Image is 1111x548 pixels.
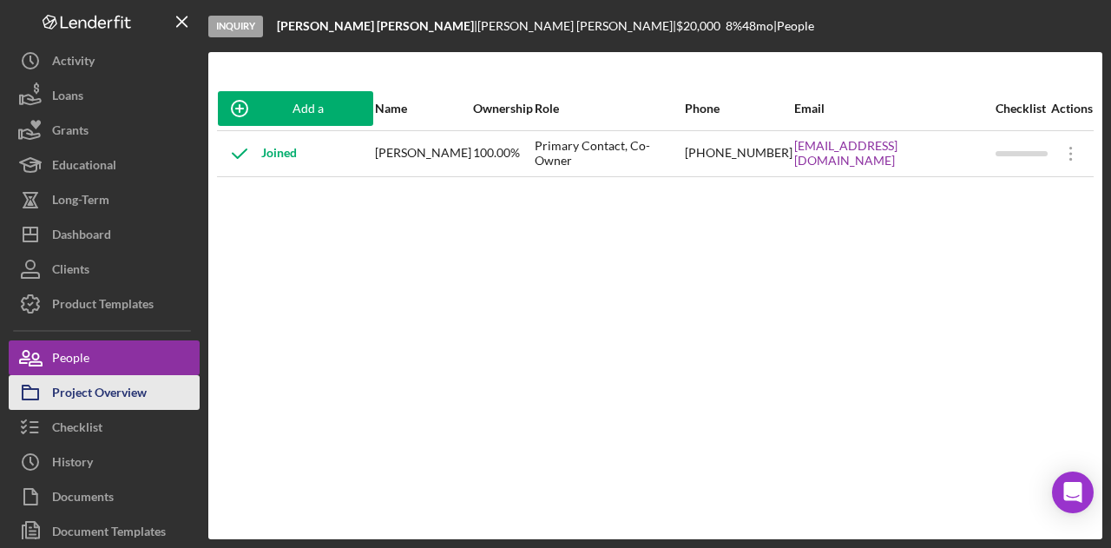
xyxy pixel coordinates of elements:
div: Clients [52,252,89,291]
div: 48 mo [742,19,773,33]
div: Add a Participant [261,91,356,126]
div: History [52,445,93,484]
button: Activity [9,43,200,78]
button: Loans [9,78,200,113]
div: Phone [685,102,792,116]
button: Add a Participant [218,91,373,126]
div: Checklist [52,410,102,449]
button: Product Templates [9,287,200,321]
div: Role [535,102,683,116]
button: Checklist [9,410,200,445]
div: [PERSON_NAME] [375,132,471,175]
button: Long-Term [9,182,200,217]
div: Project Overview [52,375,147,414]
div: Joined [218,132,297,175]
div: Inquiry [208,16,263,37]
div: Open Intercom Messenger [1052,472,1094,513]
button: History [9,445,200,479]
div: Actions [1049,102,1093,116]
div: Educational [52,148,116,187]
div: Name [375,102,471,116]
div: | People [773,19,814,33]
div: Activity [52,43,95,83]
div: | [277,19,477,33]
div: 100.00% [473,132,533,175]
button: People [9,340,200,375]
div: 8 % [726,19,742,33]
div: [PERSON_NAME] [PERSON_NAME] | [477,19,676,33]
div: Long-Term [52,182,109,221]
span: $20,000 [676,18,720,33]
div: Email [794,102,994,116]
button: Clients [9,252,200,287]
div: [PHONE_NUMBER] [685,132,792,175]
div: Dashboard [52,217,111,256]
div: People [52,340,89,380]
div: Ownership [473,102,533,116]
b: [PERSON_NAME] [PERSON_NAME] [277,18,474,33]
a: [EMAIL_ADDRESS][DOMAIN_NAME] [794,139,994,167]
button: Dashboard [9,217,200,252]
div: Loans [52,78,83,117]
button: Educational [9,148,200,182]
button: Documents [9,479,200,514]
button: Grants [9,113,200,148]
div: Checklist [996,102,1048,116]
div: Grants [52,113,89,152]
div: Documents [52,479,114,518]
button: Project Overview [9,375,200,410]
div: Product Templates [52,287,154,326]
div: Primary Contact, Co-Owner [535,132,683,175]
